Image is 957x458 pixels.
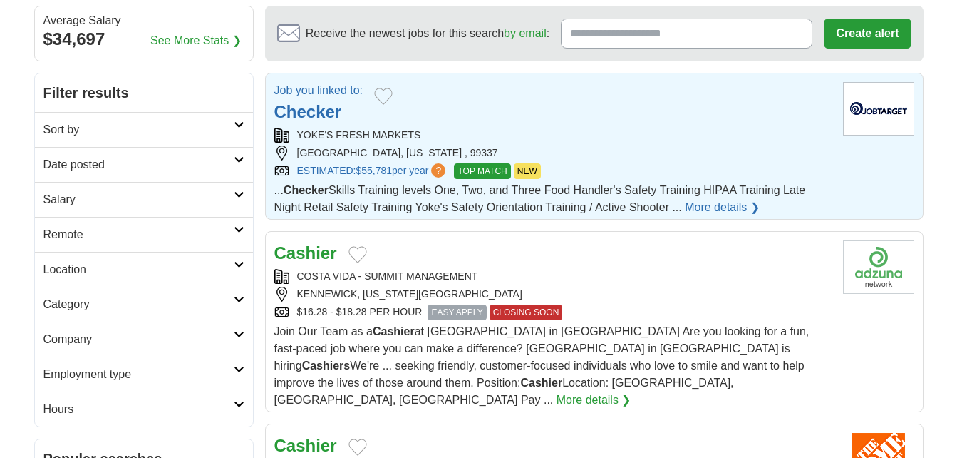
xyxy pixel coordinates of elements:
a: Date posted [35,147,253,182]
div: KENNEWICK, [US_STATE][GEOGRAPHIC_DATA] [274,287,832,302]
h2: Filter results [35,73,253,112]
a: Remote [35,217,253,252]
a: Salary [35,182,253,217]
button: Add to favorite jobs [348,439,367,456]
a: by email [504,27,547,39]
img: Company logo [843,82,914,136]
span: EASY APPLY [428,305,486,320]
a: Company [35,322,253,357]
h2: Salary [43,191,234,208]
a: Category [35,287,253,322]
button: Create alert [824,19,911,49]
img: Company logo [843,240,914,294]
span: Join Our Team as a at [GEOGRAPHIC_DATA] in [GEOGRAPHIC_DATA] Are you looking for a fun, fast-pace... [274,325,809,406]
a: Hours [35,392,253,427]
strong: Cashiers [302,360,351,372]
p: Job you linked to: [274,82,363,99]
div: YOKE'S FRESH MARKETS [274,128,832,143]
div: Average Salary [43,15,244,26]
h2: Hours [43,401,234,418]
h2: Sort by [43,121,234,138]
button: Add to favorite jobs [374,88,393,105]
span: ... Skills Training levels One, Two, and Three Food Handler's Safety Training HIPAA Training Late... [274,184,806,213]
div: $16.28 - $18.28 PER HOUR [274,305,832,320]
span: TOP MATCH [454,163,510,179]
a: See More Stats ❯ [150,32,242,49]
a: More details ❯ [557,392,631,409]
h2: Remote [43,226,234,243]
a: Cashier [274,436,337,455]
button: Add to favorite jobs [348,246,367,263]
a: Location [35,252,253,287]
a: Cashier [274,243,337,263]
h2: Company [43,331,234,348]
a: Employment type [35,357,253,392]
a: ESTIMATED:$55,781per year? [297,163,449,179]
div: COSTA VIDA - SUMMIT MANAGEMENT [274,269,832,284]
strong: Cashier [520,377,562,389]
a: More details ❯ [685,199,760,216]
strong: Checker [284,184,329,196]
span: Receive the newest jobs for this search : [306,25,549,42]
span: ? [431,163,445,178]
span: NEW [514,163,541,179]
span: $55,781 [356,165,392,176]
span: CLOSING SOON [490,305,563,320]
div: $34,697 [43,26,244,52]
strong: Cashier [373,325,415,337]
h2: Date posted [43,156,234,173]
h2: Location [43,261,234,278]
h2: Employment type [43,366,234,383]
h2: Category [43,296,234,313]
a: Sort by [35,112,253,147]
div: [GEOGRAPHIC_DATA], [US_STATE] , 99337 [274,146,832,161]
a: Checker [274,102,342,121]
